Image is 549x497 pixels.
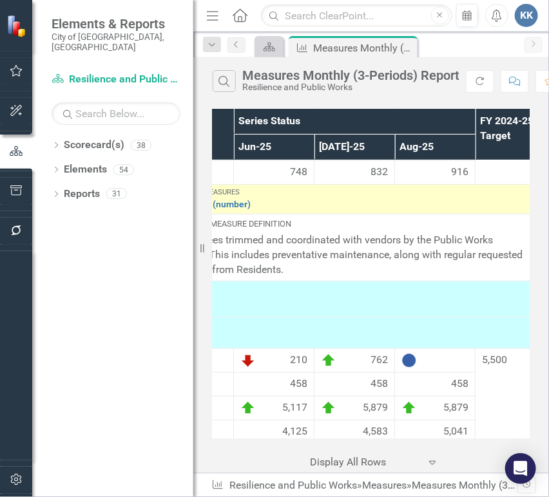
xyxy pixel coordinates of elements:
a: Resilience and Public Works [229,479,357,491]
input: Search Below... [52,102,180,125]
td: Double-Click to Edit [395,372,476,396]
img: ClearPoint Strategy [6,14,29,37]
span: 4,125 [282,424,307,439]
span: 210 [290,353,307,368]
span: 458 [451,377,468,391]
a: Measures [362,479,407,491]
input: Search ClearPoint... [261,5,452,27]
div: 38 [131,140,151,151]
div: Measures Monthly (3-Periods) Report [242,68,459,82]
img: On Target [321,400,336,416]
a: Reports [64,187,100,202]
span: 458 [371,377,388,391]
img: On Target [240,400,256,416]
img: No Information [401,353,417,368]
img: On Target [321,353,336,368]
td: Double-Click to Edit [234,372,314,396]
div: 54 [113,164,134,175]
span: 458 [290,377,307,391]
div: Open Intercom Messenger [505,453,536,484]
div: » » [211,478,517,493]
span: 748 [290,165,307,180]
div: Measures Monthly (3-Periods) Report [313,40,414,56]
td: Double-Click to Edit [314,372,395,396]
span: 5,117 [282,400,307,416]
td: Double-Click to Edit [234,348,314,372]
a: Scorecard(s) [64,138,124,153]
a: Elements [64,162,107,177]
td: Double-Click to Edit [395,348,476,372]
span: Elements & Reports [52,16,180,32]
button: KK [515,4,538,27]
span: 916 [451,165,468,180]
small: City of [GEOGRAPHIC_DATA], [GEOGRAPHIC_DATA] [52,32,180,53]
span: 5,879 [443,400,468,416]
span: 4,583 [363,424,388,439]
span: 5,041 [443,424,468,439]
span: 5,879 [363,400,388,416]
img: On Target [401,400,417,416]
span: 762 [371,353,388,368]
div: Resilience and Public Works [242,82,459,92]
img: Below Plan [240,353,256,368]
span: 5,500 [482,353,507,366]
span: 832 [371,165,388,180]
a: Resilience and Public Works [52,72,180,87]
div: 31 [106,189,127,200]
td: Double-Click to Edit [314,348,395,372]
